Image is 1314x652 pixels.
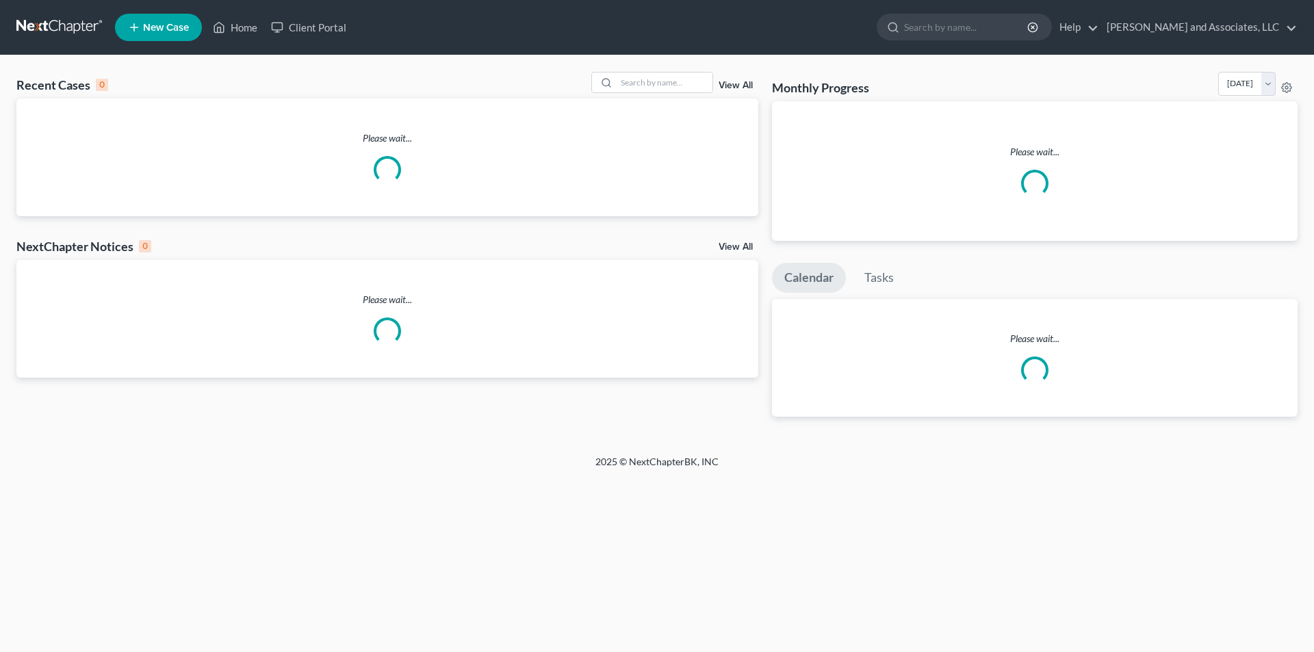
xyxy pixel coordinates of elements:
a: [PERSON_NAME] and Associates, LLC [1100,15,1297,40]
input: Search by name... [904,14,1029,40]
a: View All [719,242,753,252]
p: Please wait... [16,293,758,307]
div: Recent Cases [16,77,108,93]
p: Please wait... [783,145,1287,159]
div: NextChapter Notices [16,238,151,255]
a: Tasks [852,263,906,293]
a: Calendar [772,263,846,293]
div: 2025 © NextChapterBK, INC [267,455,1047,480]
a: View All [719,81,753,90]
div: 0 [139,240,151,252]
span: New Case [143,23,189,33]
input: Search by name... [617,73,712,92]
a: Help [1053,15,1098,40]
a: Client Portal [264,15,353,40]
h3: Monthly Progress [772,79,869,96]
div: 0 [96,79,108,91]
p: Please wait... [16,131,758,145]
p: Please wait... [772,332,1298,345]
a: Home [206,15,264,40]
